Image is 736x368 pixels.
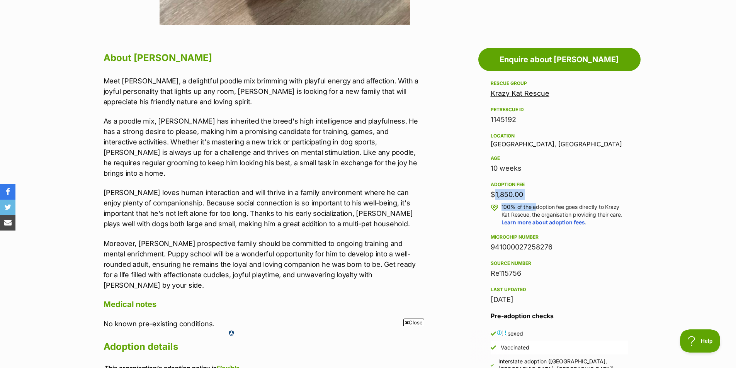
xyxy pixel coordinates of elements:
[501,330,523,337] div: Desexed
[491,155,628,161] div: Age
[491,89,549,97] a: Krazy Kat Rescue
[491,163,628,174] div: 10 weeks
[501,219,585,226] a: Learn more about adoption fees
[491,242,628,253] div: 941000027258276
[491,80,628,86] div: Rescue group
[104,76,423,107] p: Meet [PERSON_NAME], a delightful poodle mix brimming with playful energy and affection. With a jo...
[104,338,423,355] h2: Adoption details
[228,329,509,364] iframe: Advertisement
[491,114,628,125] div: 1145192
[478,48,641,71] a: Enquire about [PERSON_NAME]
[491,260,628,266] div: Source number
[104,299,423,309] h4: Medical notes
[501,203,628,226] p: 100% of the adoption fee goes directly to Krazy Kat Rescue, the organisation providing their care. .
[104,116,423,178] p: As a poodle mix, [PERSON_NAME] has inherited the breed's high intelligence and playfulness. He ha...
[491,131,628,148] div: [GEOGRAPHIC_DATA], [GEOGRAPHIC_DATA]
[491,234,628,240] div: Microchip number
[501,344,529,351] div: Vaccinated
[680,329,721,353] iframe: Help Scout Beacon - Open
[491,133,628,139] div: Location
[104,49,423,66] h2: About [PERSON_NAME]
[403,319,424,326] span: Close
[491,181,628,188] div: Adoption fee
[491,287,628,293] div: Last updated
[491,107,628,113] div: PetRescue ID
[104,319,423,329] p: No known pre-existing conditions.
[104,187,423,229] p: [PERSON_NAME] loves human interaction and will thrive in a family environment where he can enjoy ...
[491,268,628,279] div: Re115756
[491,311,628,321] h3: Pre-adoption checks
[491,294,628,305] div: [DATE]
[491,189,628,200] div: $1,850.00
[104,238,423,290] p: Moreover, [PERSON_NAME] prospective family should be committed to ongoing training and mental enr...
